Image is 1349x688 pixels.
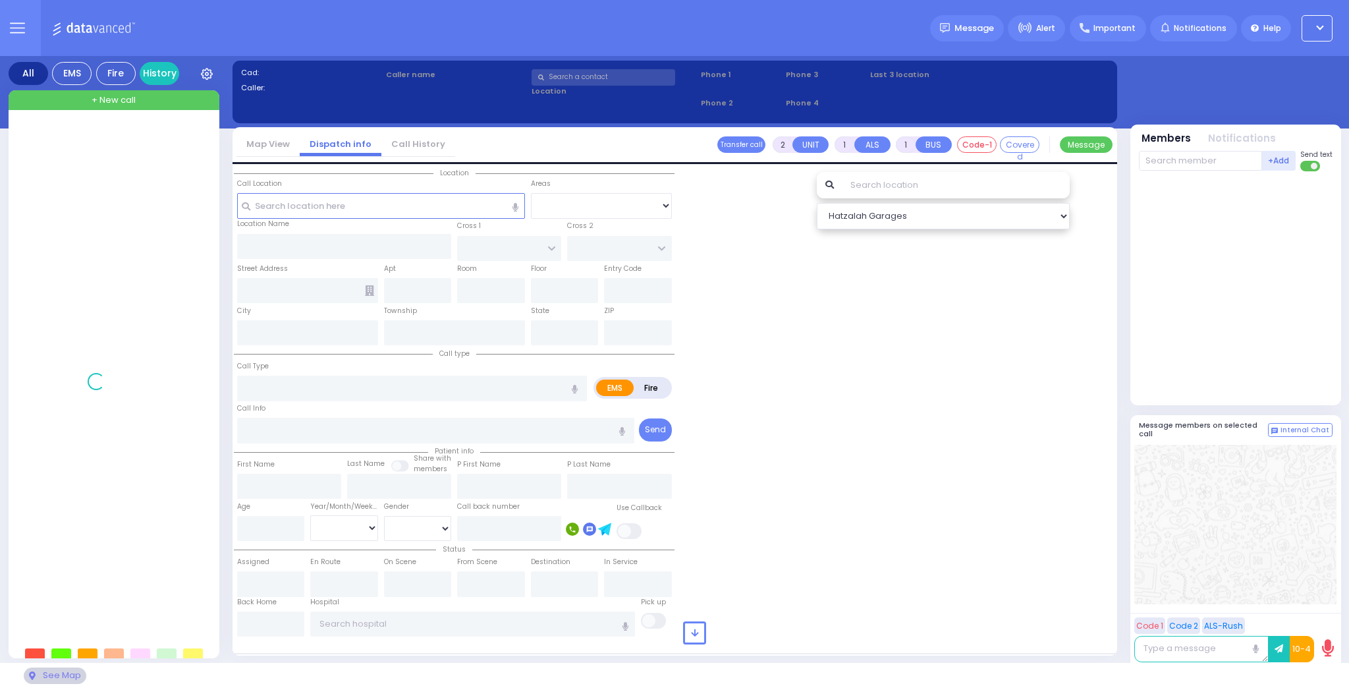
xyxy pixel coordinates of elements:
button: Internal Chat [1268,423,1333,438]
span: Phone 1 [701,69,781,80]
label: Room [457,264,477,274]
input: Search location here [237,193,525,218]
label: Caller: [241,82,382,94]
label: Call Location [237,179,282,189]
label: Pick up [641,597,666,608]
label: Last 3 location [870,69,989,80]
label: On Scene [384,557,416,567]
label: Call back number [457,502,520,512]
span: Call type [433,349,476,358]
label: In Service [604,557,638,567]
button: 10-4 [1290,636,1314,662]
input: Search member [1139,151,1262,171]
input: Search hospital [310,612,635,637]
label: Apt [384,264,396,274]
label: City [237,306,251,316]
img: Logo [52,20,140,36]
label: Call Type [237,361,269,372]
small: Share with [414,453,451,463]
span: Patient info [428,446,480,456]
span: Notifications [1174,22,1226,34]
div: See map [24,668,86,684]
span: Status [436,544,472,554]
button: UNIT [792,136,829,153]
button: ALS-Rush [1202,617,1245,634]
span: members [414,464,447,474]
label: Entry Code [604,264,642,274]
button: BUS [916,136,952,153]
button: +Add [1262,151,1296,171]
label: Fire [633,380,670,396]
label: Gender [384,502,409,512]
span: + New call [92,94,136,107]
div: Fire [96,62,136,85]
button: Notifications [1208,131,1276,146]
span: Alert [1036,22,1055,34]
button: Code-1 [957,136,997,153]
label: Turn off text [1300,159,1321,173]
img: message.svg [940,23,950,33]
span: Internal Chat [1280,426,1329,435]
span: Phone 2 [701,98,781,109]
label: First Name [237,459,275,470]
label: Assigned [237,557,269,567]
button: Covered [1000,136,1039,153]
label: EMS [596,380,634,396]
a: Map View [236,138,300,150]
h5: Message members on selected call [1139,421,1268,438]
span: Phone 4 [786,98,866,109]
label: Age [237,502,250,512]
label: ZIP [604,306,614,316]
button: Transfer call [717,136,765,153]
label: From Scene [457,557,497,567]
label: Caller name [386,69,527,80]
label: Destination [531,557,570,567]
label: Cad: [241,67,382,78]
label: Last Name [347,459,385,469]
label: Back Home [237,597,277,608]
button: Members [1142,131,1191,146]
label: Location [532,86,697,97]
label: P First Name [457,459,501,470]
label: Cross 2 [567,221,593,231]
span: Send text [1300,150,1333,159]
div: Year/Month/Week/Day [310,502,378,512]
div: All [9,62,48,85]
label: State [531,306,549,316]
label: Areas [531,179,551,189]
label: Hospital [310,597,339,608]
label: Floor [531,264,547,274]
img: comment-alt.png [1271,428,1278,434]
span: Important [1093,22,1136,34]
span: Other building occupants [365,285,374,296]
label: Street Address [237,264,288,274]
label: Township [384,306,417,316]
input: Search a contact [532,69,675,86]
label: P Last Name [567,459,611,470]
span: Location [433,168,476,178]
a: Call History [381,138,455,150]
label: Call Info [237,403,265,414]
label: Use Callback [617,503,662,513]
span: Message [954,22,994,35]
span: Help [1263,22,1281,34]
button: Code 2 [1167,617,1200,634]
span: Phone 3 [786,69,866,80]
a: History [140,62,179,85]
label: Cross 1 [457,221,481,231]
button: Message [1060,136,1113,153]
input: Search location [842,172,1070,198]
button: ALS [854,136,891,153]
label: Location Name [237,219,289,229]
button: Send [639,418,672,442]
a: Dispatch info [300,138,381,150]
button: Code 1 [1134,617,1165,634]
div: EMS [52,62,92,85]
label: En Route [310,557,341,567]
